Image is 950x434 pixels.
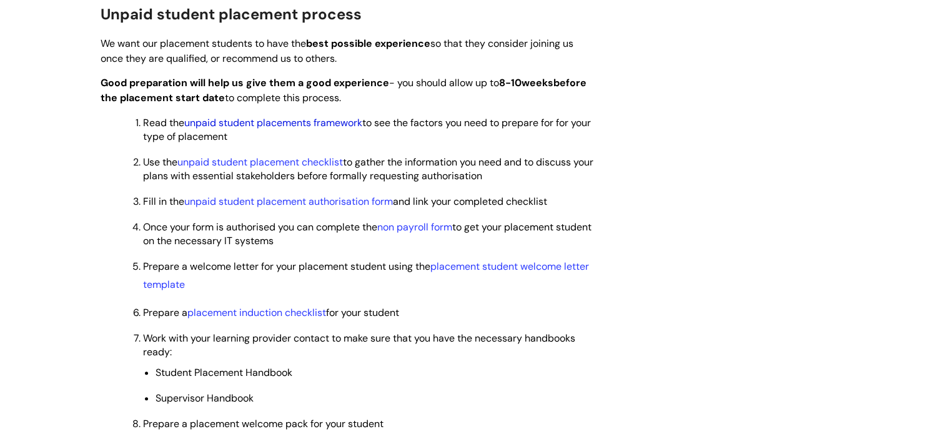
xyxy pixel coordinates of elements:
[156,366,292,379] span: Student Placement Handbook
[184,195,547,208] span: and link your completed checklist
[143,195,547,208] span: Fill in the
[306,37,430,50] strong: best possible experience
[187,306,326,319] a: placement induction checklist
[377,220,452,234] a: non payroll form
[101,4,362,24] span: Unpaid student placement process
[143,306,399,319] span: Prepare a for your student
[499,76,522,89] strong: 8-10
[143,155,593,182] span: Use the to gather the information you need and to discuss your plans with essential stakeholders ...
[143,116,591,143] span: Read the to see the factors you need to prepare for for your type of placement
[101,76,389,89] strong: Good preparation will help us give them a good experience
[143,332,575,358] span: Work with your learning provider contact to make sure that you have the necessary handbooks ready:
[143,417,383,430] span: Prepare a placement welcome pack for your student
[143,220,591,247] span: Once your form is authorised you can complete the to get your placement student on the necessary ...
[143,260,589,291] span: Prepare a welcome letter for your placement student using the
[177,155,343,169] a: unpaid student placement checklist
[101,76,522,89] span: - you should allow up to
[156,392,254,405] span: Supervisor Handbook
[184,116,362,129] a: unpaid student placements framework
[522,76,553,89] strong: weeks
[101,37,573,66] span: We want our placement students to have the so that they consider joining us once they are qualifi...
[143,260,589,291] a: placement student welcome letter template
[184,195,393,208] a: unpaid student placement authorisation form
